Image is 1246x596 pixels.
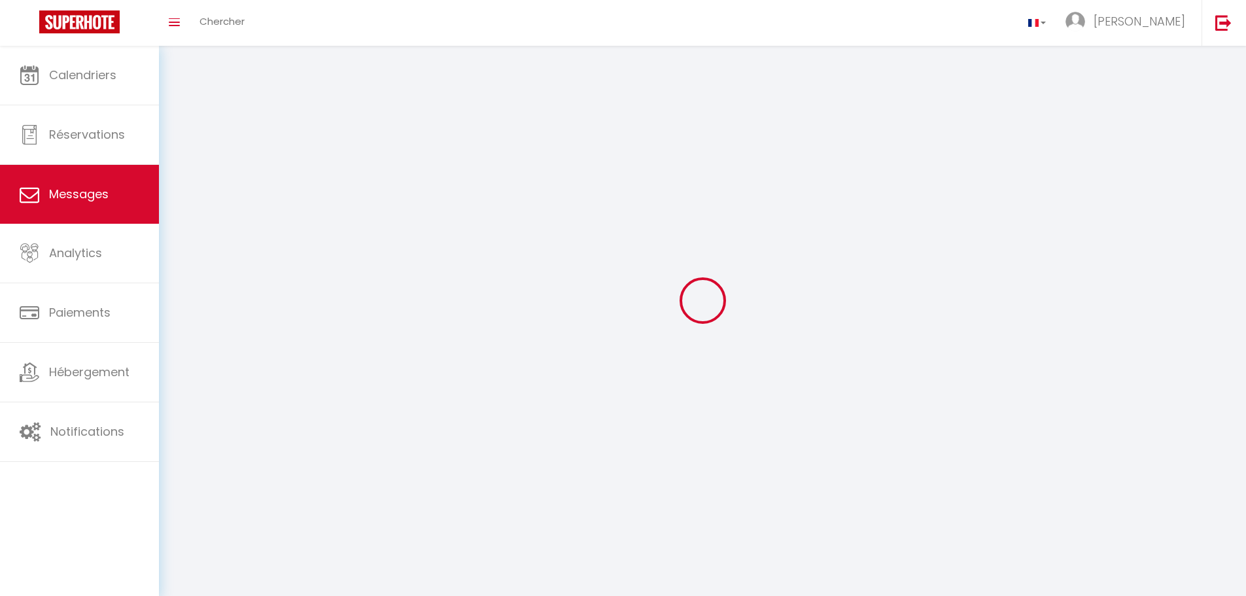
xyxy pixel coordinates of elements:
img: ... [1065,12,1085,31]
span: [PERSON_NAME] [1094,13,1185,29]
span: Notifications [50,423,124,440]
span: Réservations [49,126,125,143]
span: Calendriers [49,67,116,83]
img: logout [1215,14,1232,31]
span: Messages [49,186,109,202]
span: Paiements [49,304,111,321]
span: Hébergement [49,364,130,380]
span: Chercher [199,14,245,28]
img: Super Booking [39,10,120,33]
span: Analytics [49,245,102,261]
